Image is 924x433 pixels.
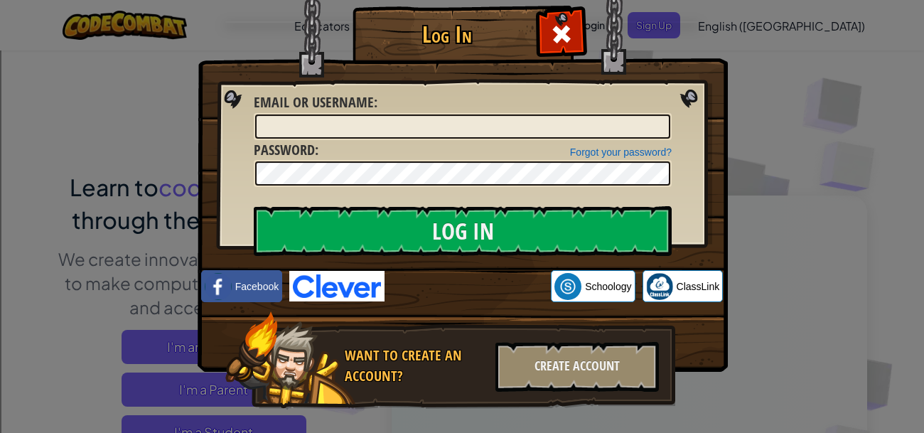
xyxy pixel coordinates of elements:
[345,346,487,386] div: Want to create an account?
[646,273,673,300] img: classlink-logo-small.png
[570,146,672,158] a: Forgot your password?
[6,44,918,57] div: Delete
[554,273,581,300] img: schoology.png
[6,70,918,82] div: Sign out
[385,271,551,302] iframe: Sign in with Google Button
[6,6,918,18] div: Sort A > Z
[254,92,374,112] span: Email or Username
[677,279,720,294] span: ClassLink
[289,271,385,301] img: clever-logo-blue.png
[585,279,631,294] span: Schoology
[6,82,918,95] div: Rename
[254,206,672,256] input: Log In
[495,342,659,392] div: Create Account
[6,31,918,44] div: Move To ...
[6,95,918,108] div: Move To ...
[6,18,918,31] div: Sort New > Old
[254,140,315,159] span: Password
[254,92,377,113] label: :
[6,57,918,70] div: Options
[235,279,279,294] span: Facebook
[356,22,537,47] h1: Log In
[254,140,318,161] label: :
[205,273,232,300] img: facebook_small.png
